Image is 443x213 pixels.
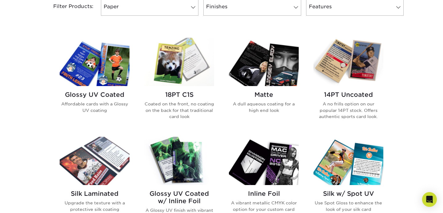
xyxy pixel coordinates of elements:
[144,91,214,98] h2: 18PT C1S
[229,91,299,98] h2: Matte
[313,38,383,86] img: 14PT Uncoated Trading Cards
[60,137,130,185] img: Silk Laminated Trading Cards
[229,137,299,185] img: Inline Foil Trading Cards
[229,38,299,86] img: Matte Trading Cards
[313,200,383,212] p: Use Spot Gloss to enhance the look of your silk card
[60,38,130,86] img: Glossy UV Coated Trading Cards
[60,38,130,129] a: Glossy UV Coated Trading Cards Glossy UV Coated Affordable cards with a Glossy UV coating
[60,101,130,113] p: Affordable cards with a Glossy UV coating
[422,192,437,207] div: Open Intercom Messenger
[144,38,214,86] img: 18PT C1S Trading Cards
[313,137,383,185] img: Silk w/ Spot UV Trading Cards
[60,91,130,98] h2: Glossy UV Coated
[229,38,299,129] a: Matte Trading Cards Matte A dull aqueous coating for a high end look
[144,190,214,205] h2: Glossy UV Coated w/ Inline Foil
[313,91,383,98] h2: 14PT Uncoated
[144,137,214,185] img: Glossy UV Coated w/ Inline Foil Trading Cards
[229,200,299,212] p: A vibrant metallic CMYK color option for your custom card
[229,190,299,197] h2: Inline Foil
[313,101,383,120] p: A no frills option on our popular 14PT stock. Offers authentic sports card look.
[229,101,299,113] p: A dull aqueous coating for a high end look
[144,38,214,129] a: 18PT C1S Trading Cards 18PT C1S Coated on the front, no coating on the back for that traditional ...
[313,190,383,197] h2: Silk w/ Spot UV
[313,38,383,129] a: 14PT Uncoated Trading Cards 14PT Uncoated A no frills option on our popular 14PT stock. Offers au...
[144,101,214,120] p: Coated on the front, no coating on the back for that traditional card look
